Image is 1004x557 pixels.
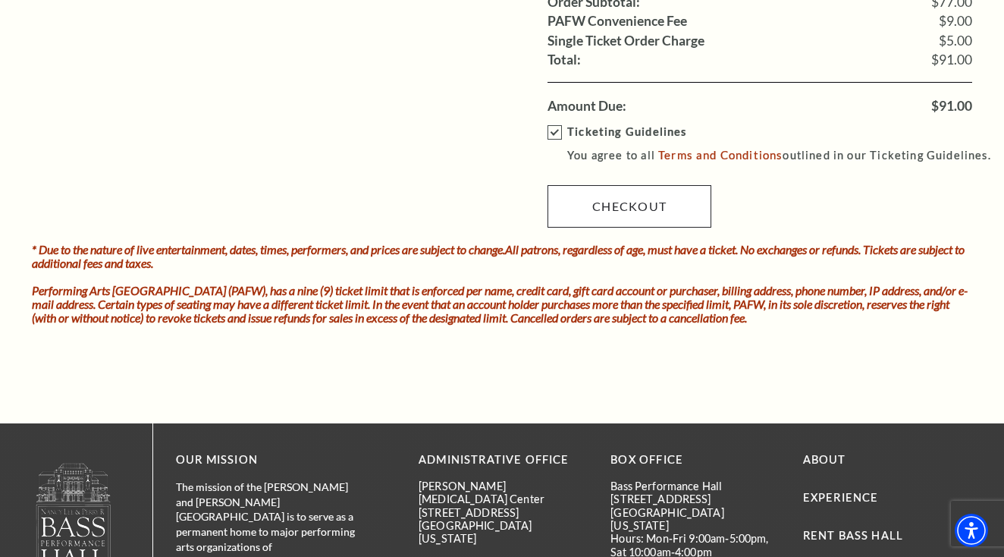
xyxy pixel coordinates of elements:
a: Checkout [547,185,711,228]
span: outlined in our Ticketing Guidelines. [783,149,990,162]
strong: Ticketing Guidelines [567,125,686,138]
a: Experience [803,491,879,504]
p: Bass Performance Hall [610,480,780,492]
span: $9.00 [939,14,972,28]
a: Terms and Conditions [658,148,783,162]
strong: All patrons, regardless of age, must have a ticket [505,242,736,256]
p: [GEOGRAPHIC_DATA][US_STATE] [419,519,588,546]
i: Performing Arts [GEOGRAPHIC_DATA] (PAFW), has a nine (9) ticket limit that is enforced per name, ... [32,283,968,325]
p: BOX OFFICE [610,451,780,470]
label: Amount Due: [547,99,626,113]
p: [STREET_ADDRESS] [610,492,780,505]
span: $91.00 [931,99,972,113]
div: Accessibility Menu [955,514,988,547]
label: Single Ticket Order Charge [547,34,704,48]
i: * Due to the nature of live entertainment, dates, times, performers, and prices are subject to ch... [32,242,965,270]
a: About [803,453,846,466]
p: [GEOGRAPHIC_DATA][US_STATE] [610,506,780,533]
a: Rent Bass Hall [803,529,903,542]
p: [STREET_ADDRESS] [419,506,588,519]
span: $5.00 [939,34,972,48]
p: [PERSON_NAME][MEDICAL_DATA] Center [419,480,588,506]
span: $91.00 [931,53,972,67]
p: OUR MISSION [176,451,366,470]
label: Total: [547,53,581,67]
label: PAFW Convenience Fee [547,14,687,28]
p: Administrative Office [419,451,588,470]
